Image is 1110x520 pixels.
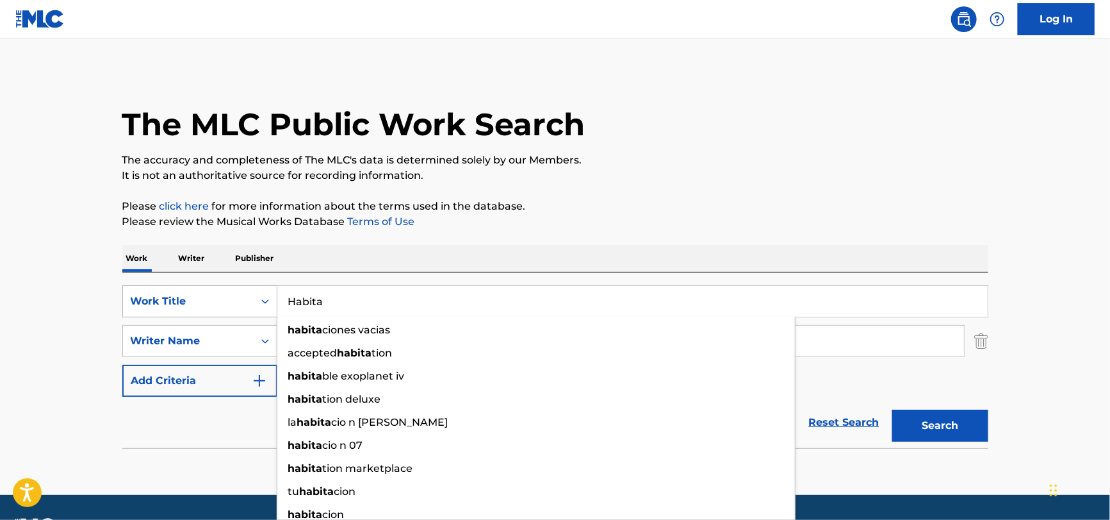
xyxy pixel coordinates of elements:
div: Work Title [131,294,246,309]
p: The accuracy and completeness of The MLC's data is determined solely by our Members. [122,153,988,168]
img: search [956,12,972,27]
div: Writer Name [131,333,246,349]
p: Please review the Musical Works Database [122,214,988,230]
span: cion [334,485,356,498]
strong: habita [288,324,323,336]
strong: habita [338,347,372,359]
p: Writer [175,245,209,272]
span: tu [288,485,300,498]
p: It is not an authoritative source for recording information. [122,168,988,183]
span: accepted [288,347,338,359]
img: help [990,12,1005,27]
span: tion deluxe [323,393,381,405]
p: Work [122,245,152,272]
strong: habita [288,439,323,451]
iframe: Chat Widget [1046,458,1110,520]
p: Please for more information about the terms used in the database. [122,199,988,214]
div: Drag [1050,471,1057,510]
button: Search [892,410,988,442]
img: MLC Logo [15,10,65,28]
strong: habita [297,416,332,428]
span: cio n 07 [323,439,363,451]
a: Log In [1018,3,1095,35]
span: cio n [PERSON_NAME] [332,416,448,428]
form: Search Form [122,285,988,448]
strong: habita [288,393,323,405]
a: click here [159,200,209,212]
strong: habita [288,370,323,382]
span: tion marketplace [323,462,413,474]
a: Reset Search [803,408,886,437]
img: 9d2ae6d4665cec9f34b9.svg [252,373,267,389]
div: Help [984,6,1010,32]
h1: The MLC Public Work Search [122,105,585,144]
img: Delete Criterion [974,325,988,357]
strong: habita [288,462,323,474]
p: Publisher [232,245,278,272]
button: Add Criteria [122,365,277,397]
strong: habita [300,485,334,498]
span: tion [372,347,393,359]
span: la [288,416,297,428]
a: Public Search [951,6,977,32]
span: ble exoplanet iv [323,370,405,382]
span: ciones vacias [323,324,391,336]
a: Terms of Use [345,215,415,228]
